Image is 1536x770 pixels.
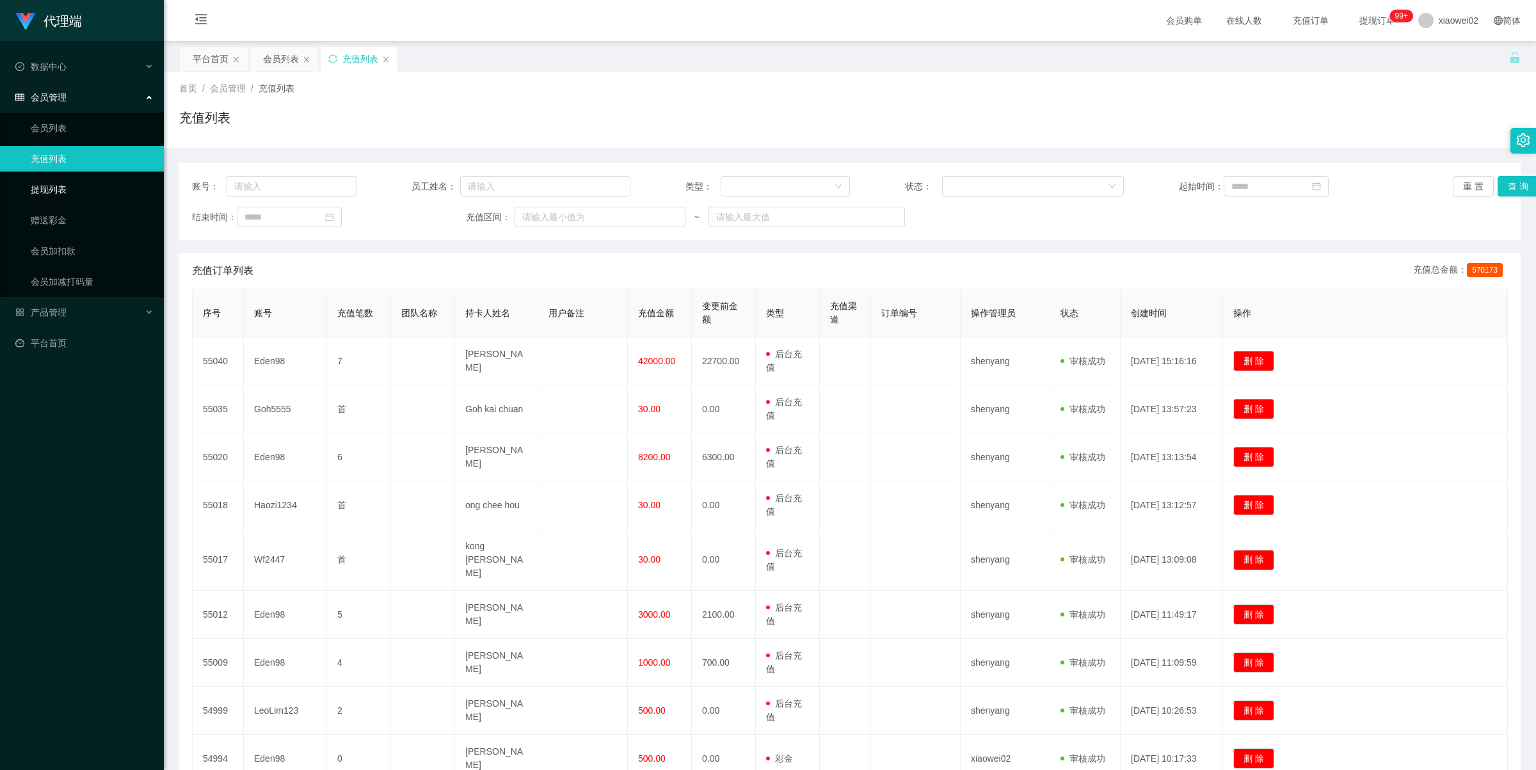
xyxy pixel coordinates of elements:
span: 后台充值 [766,493,802,517]
td: [DATE] 15:16:16 [1121,337,1223,385]
a: 赠送彩金 [31,207,154,233]
td: 54999 [193,687,244,735]
td: 55009 [193,639,244,687]
span: 审核成功 [1060,356,1105,366]
td: shenyang [961,385,1050,433]
td: Eden98 [244,639,327,687]
span: 持卡人姓名 [465,308,510,318]
span: 30.00 [638,500,660,510]
button: 删 除 [1233,351,1274,371]
i: 图标: setting [1516,133,1530,147]
button: 删 除 [1233,495,1274,515]
td: [PERSON_NAME] [455,687,538,735]
td: shenyang [961,591,1050,639]
span: / [202,83,205,93]
i: 图标: appstore-o [15,308,24,317]
div: 充值列表 [342,47,378,71]
span: 30.00 [638,554,660,565]
span: 充值列表 [259,83,294,93]
input: 请输入 [460,176,631,197]
span: 1000.00 [638,657,671,668]
td: 首 [327,529,391,591]
i: 图标: close [232,56,240,63]
button: 删 除 [1233,700,1274,721]
span: 充值金额 [638,308,674,318]
input: 请输入 [227,176,356,197]
span: 账号 [254,308,272,318]
img: logo.9652507e.png [15,13,36,31]
span: 8200.00 [638,452,671,462]
span: 审核成功 [1060,452,1105,462]
td: ong chee hou [455,481,538,529]
span: 彩金 [766,753,793,764]
i: 图标: calendar [1312,182,1321,191]
span: 会员管理 [210,83,246,93]
span: 充值区间： [466,211,515,224]
td: [DATE] 11:09:59 [1121,639,1223,687]
span: 在线人数 [1220,16,1268,25]
span: 订单编号 [881,308,917,318]
td: LeoLim123 [244,687,327,735]
td: [DATE] 10:26:53 [1121,687,1223,735]
td: [PERSON_NAME] [455,337,538,385]
span: ~ [685,211,708,224]
td: Eden98 [244,433,327,481]
td: 700.00 [692,639,756,687]
td: 首 [327,481,391,529]
i: 图标: close [382,56,390,63]
td: [DATE] 11:49:17 [1121,591,1223,639]
i: 图标: table [15,93,24,102]
td: shenyang [961,687,1050,735]
span: 500.00 [638,753,666,764]
button: 删 除 [1233,447,1274,467]
span: 变更前金额 [702,301,738,325]
td: 22700.00 [692,337,756,385]
td: 55018 [193,481,244,529]
span: 充值订单列表 [192,263,253,278]
span: 3000.00 [638,609,671,620]
a: 提现列表 [31,177,154,202]
i: 图标: close [303,56,310,63]
i: 图标: down [1108,182,1116,191]
span: 创建时间 [1131,308,1167,318]
span: 起始时间： [1179,180,1224,193]
span: 审核成功 [1060,554,1105,565]
td: Wf2447 [244,529,327,591]
sup: 1200 [1390,10,1413,22]
span: 操作管理员 [971,308,1016,318]
span: 提现订单 [1353,16,1402,25]
a: 充值列表 [31,146,154,172]
button: 删 除 [1233,652,1274,673]
td: 0.00 [692,481,756,529]
td: 55017 [193,529,244,591]
td: [PERSON_NAME] [455,591,538,639]
td: shenyang [961,433,1050,481]
td: [PERSON_NAME] [455,639,538,687]
td: 6300.00 [692,433,756,481]
h1: 充值列表 [179,108,230,127]
span: 42000.00 [638,356,675,366]
td: 6 [327,433,391,481]
td: Goh5555 [244,385,327,433]
td: [DATE] 13:12:57 [1121,481,1223,529]
button: 删 除 [1233,748,1274,769]
td: 55035 [193,385,244,433]
span: 30.00 [638,404,660,414]
span: 充值笔数 [337,308,373,318]
button: 删 除 [1233,604,1274,625]
td: shenyang [961,481,1050,529]
span: 审核成功 [1060,753,1105,764]
span: 状态： [905,180,942,193]
span: 后台充值 [766,602,802,626]
div: 充值总金额： [1413,263,1508,278]
span: 500.00 [638,705,666,716]
span: 团队名称 [401,308,437,318]
button: 删 除 [1233,399,1274,419]
i: 图标: check-circle-o [15,62,24,71]
span: 序号 [203,308,221,318]
span: 类型 [766,308,784,318]
button: 重 置 [1453,176,1494,197]
td: 5 [327,591,391,639]
span: 审核成功 [1060,657,1105,668]
td: 0.00 [692,529,756,591]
